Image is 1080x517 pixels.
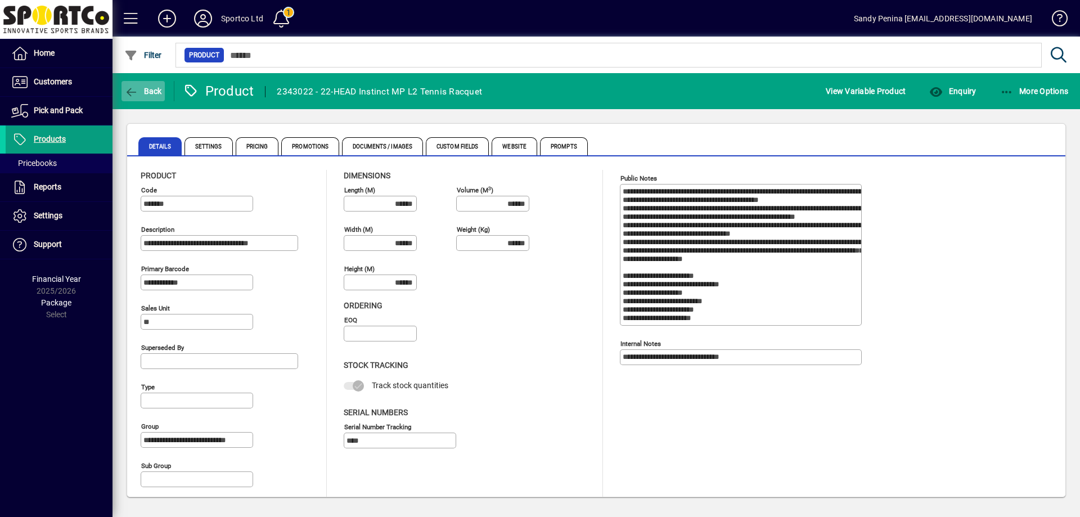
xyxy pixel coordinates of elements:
a: Reports [6,173,112,201]
mat-label: EOQ [344,316,357,324]
span: Support [34,240,62,249]
mat-label: Primary barcode [141,265,189,273]
a: Customers [6,68,112,96]
span: Settings [34,211,62,220]
button: Back [121,81,165,101]
div: Sportco Ltd [221,10,263,28]
span: Pricing [236,137,279,155]
div: Product [183,82,254,100]
mat-label: Group [141,422,159,430]
span: Pricebooks [11,159,57,168]
mat-label: Sub group [141,462,171,470]
span: Settings [184,137,233,155]
app-page-header-button: Back [112,81,174,101]
span: Back [124,87,162,96]
span: Details [138,137,182,155]
span: Dimensions [344,171,390,180]
span: Documents / Images [342,137,423,155]
mat-label: Weight (Kg) [457,226,490,233]
span: Stock Tracking [344,361,408,370]
mat-label: Description [141,226,174,233]
span: Filter [124,51,162,60]
mat-label: Length (m) [344,186,375,194]
button: Profile [185,8,221,29]
span: Prompts [540,137,588,155]
span: Package [41,298,71,307]
span: More Options [1000,87,1069,96]
span: Custom Fields [426,137,489,155]
span: Home [34,48,55,57]
button: Enquiry [926,81,979,101]
mat-label: Serial Number tracking [344,422,411,430]
span: Serial Numbers [344,408,408,417]
mat-label: Width (m) [344,226,373,233]
span: Pick and Pack [34,106,83,115]
button: View Variable Product [823,81,908,101]
span: Product [189,50,219,61]
mat-label: Sales unit [141,304,170,312]
span: Promotions [281,137,339,155]
span: Customers [34,77,72,86]
a: Knowledge Base [1043,2,1066,39]
span: Reports [34,182,61,191]
mat-label: Internal Notes [620,340,661,348]
a: Pick and Pack [6,97,112,125]
mat-label: Type [141,383,155,391]
a: Home [6,39,112,68]
mat-label: Height (m) [344,265,375,273]
span: Website [492,137,537,155]
sup: 3 [488,185,491,191]
span: Financial Year [32,275,81,284]
button: Add [149,8,185,29]
mat-label: Public Notes [620,174,657,182]
a: Settings [6,202,112,230]
div: Sandy Penina [EMAIL_ADDRESS][DOMAIN_NAME] [854,10,1032,28]
a: Support [6,231,112,259]
span: Enquiry [929,87,976,96]
button: More Options [997,81,1072,101]
button: Filter [121,45,165,65]
mat-label: Superseded by [141,344,184,352]
span: Product [141,171,176,180]
span: Track stock quantities [372,381,448,390]
span: Ordering [344,301,382,310]
span: View Variable Product [826,82,906,100]
mat-label: Code [141,186,157,194]
mat-label: Volume (m ) [457,186,493,194]
span: Products [34,134,66,143]
a: Pricebooks [6,154,112,173]
div: 2343022 - 22-HEAD Instinct MP L2 Tennis Racquet [277,83,482,101]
